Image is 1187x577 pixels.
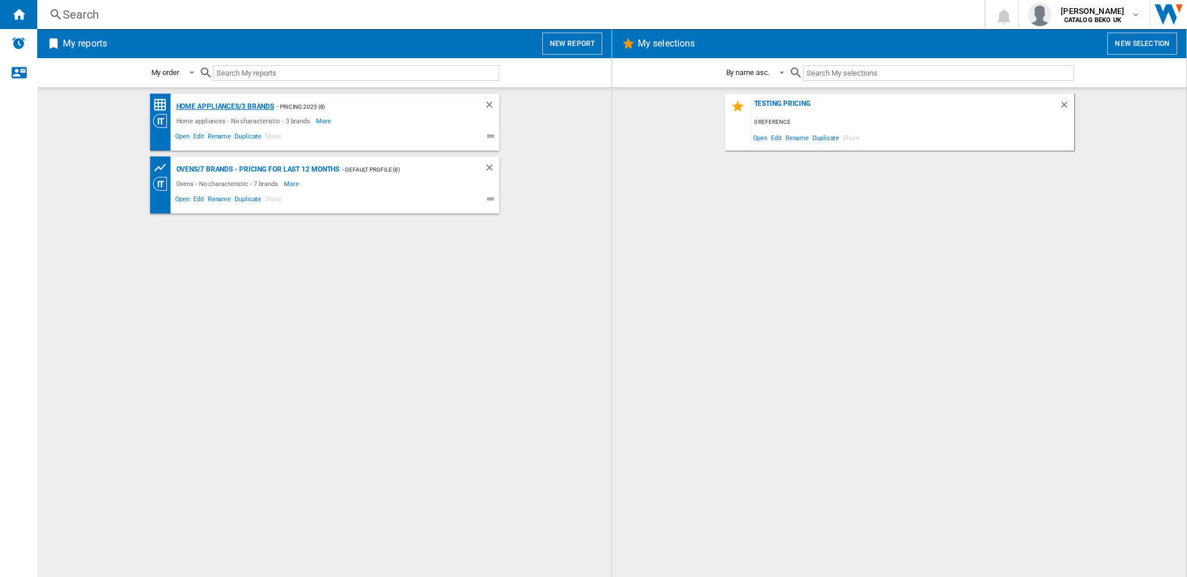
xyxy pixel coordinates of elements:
[784,130,811,145] span: Rename
[484,162,499,177] div: Delete
[769,130,784,145] span: Edit
[1107,33,1177,55] button: New selection
[233,194,263,208] span: Duplicate
[206,194,233,208] span: Rename
[263,194,283,208] span: Share
[751,115,1074,130] div: 0 reference
[153,161,173,175] div: Product prices grid
[173,99,275,114] div: Home appliances/3 brands
[173,177,284,191] div: Ovens - No characteristic - 7 brands
[542,33,602,55] button: New report
[803,65,1074,81] input: Search My selections
[173,194,192,208] span: Open
[1061,5,1124,17] span: [PERSON_NAME]
[751,99,1059,115] div: Testing Pricing
[233,131,263,145] span: Duplicate
[173,131,192,145] span: Open
[153,98,173,112] div: Price Matrix
[274,99,460,114] div: - Pricing 2025 (8)
[12,36,26,50] img: alerts-logo.svg
[191,131,206,145] span: Edit
[263,131,283,145] span: Share
[726,68,770,77] div: By name asc.
[484,99,499,114] div: Delete
[191,194,206,208] span: Edit
[206,131,233,145] span: Rename
[841,130,861,145] span: Share
[61,33,109,55] h2: My reports
[1064,16,1121,24] b: CATALOG BEKO UK
[635,33,697,55] h2: My selections
[151,68,179,77] div: My order
[213,65,499,81] input: Search My reports
[339,162,460,177] div: - Default profile (8)
[63,6,954,23] div: Search
[1028,3,1051,26] img: profile.jpg
[153,114,173,128] div: Category View
[173,162,340,177] div: Ovens/7 brands - Pricing for last 12 months
[316,114,333,128] span: More
[284,177,301,191] span: More
[811,130,841,145] span: Duplicate
[153,177,173,191] div: Category View
[751,130,770,145] span: Open
[1059,99,1074,115] div: Delete
[173,114,316,128] div: Home appliances - No characteristic - 3 brands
